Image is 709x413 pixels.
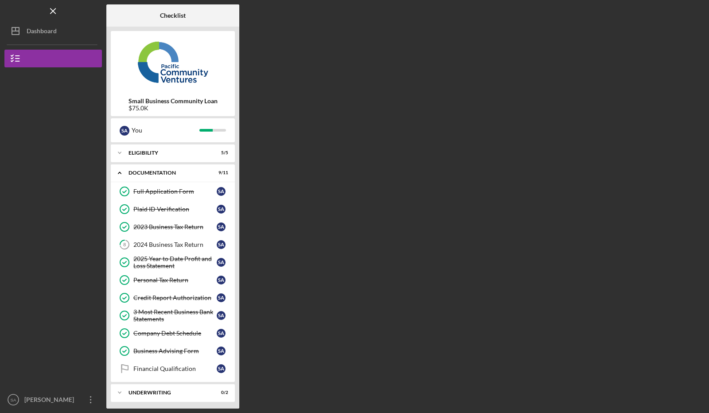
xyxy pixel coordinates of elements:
a: Plaid ID VerificationSA [115,200,230,218]
div: Business Advising Form [133,347,217,355]
div: 0 / 2 [212,390,228,395]
a: Business Advising FormSA [115,342,230,360]
text: SA [11,397,16,402]
div: S A [217,329,226,338]
a: 2025 Year to Date Profit and Loss StatementSA [115,253,230,271]
div: $75.0K [129,105,218,112]
div: Company Debt Schedule [133,330,217,337]
img: Product logo [111,35,235,89]
button: SA[PERSON_NAME] [4,391,102,409]
div: S A [217,258,226,267]
div: S A [217,364,226,373]
div: Financial Qualification [133,365,217,372]
div: [PERSON_NAME] [22,391,80,411]
div: 2024 Business Tax Return [133,241,217,248]
b: Small Business Community Loan [129,97,218,105]
div: 2023 Business Tax Return [133,223,217,230]
a: 82024 Business Tax ReturnSA [115,236,230,253]
div: S A [217,276,226,284]
a: 3 Most Recent Business Bank StatementsSA [115,307,230,324]
tspan: 8 [123,242,126,248]
div: 5 / 5 [212,150,228,156]
div: 2025 Year to Date Profit and Loss Statement [133,255,217,269]
a: Financial QualificationSA [115,360,230,378]
b: Checklist [160,12,186,19]
div: Credit Report Authorization [133,294,217,301]
div: Full Application Form [133,188,217,195]
div: You [132,123,199,138]
div: Underwriting [129,390,206,395]
div: S A [217,205,226,214]
div: S A [120,126,129,136]
a: Personal Tax ReturnSA [115,271,230,289]
div: 3 Most Recent Business Bank Statements [133,308,217,323]
div: S A [217,347,226,355]
div: S A [217,311,226,320]
div: S A [217,222,226,231]
div: S A [217,187,226,196]
div: Documentation [129,170,206,175]
button: Dashboard [4,22,102,40]
div: Dashboard [27,22,57,42]
div: S A [217,240,226,249]
a: Company Debt ScheduleSA [115,324,230,342]
a: Full Application FormSA [115,183,230,200]
div: Eligibility [129,150,206,156]
div: S A [217,293,226,302]
div: 9 / 11 [212,170,228,175]
a: 2023 Business Tax ReturnSA [115,218,230,236]
div: Personal Tax Return [133,277,217,284]
a: Credit Report AuthorizationSA [115,289,230,307]
div: Plaid ID Verification [133,206,217,213]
